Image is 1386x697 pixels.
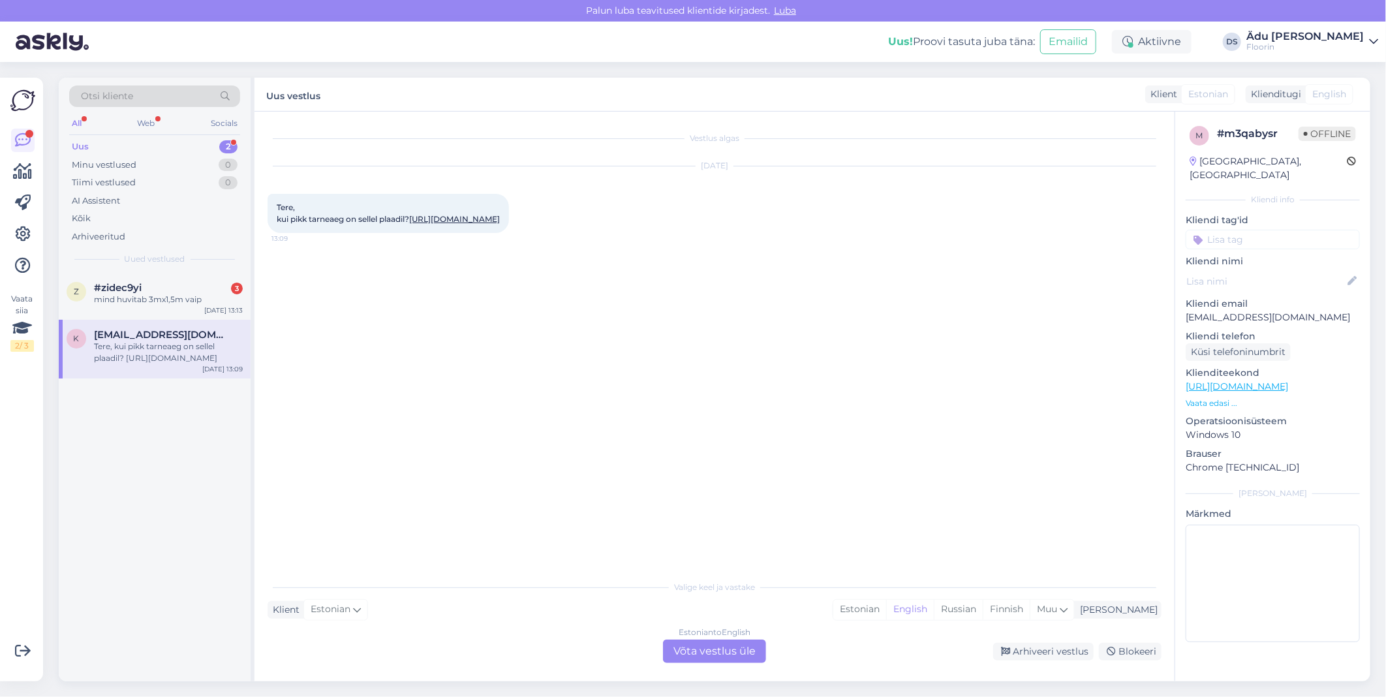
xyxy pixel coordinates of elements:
[74,333,80,343] span: k
[1075,603,1158,617] div: [PERSON_NAME]
[1186,366,1360,380] p: Klienditeekond
[125,253,185,265] span: Uued vestlused
[10,88,35,113] img: Askly Logo
[311,602,350,617] span: Estonian
[208,115,240,132] div: Socials
[1186,213,1360,227] p: Kliendi tag'id
[1246,31,1378,52] a: Ädu [PERSON_NAME]Floorin
[72,230,125,243] div: Arhiveeritud
[1186,380,1288,392] a: [URL][DOMAIN_NAME]
[277,202,500,224] span: Tere, kui pikk tarneaeg on sellel plaadil?
[1186,507,1360,521] p: Märkmed
[202,364,243,374] div: [DATE] 13:09
[10,293,34,352] div: Vaata siia
[72,212,91,225] div: Kõik
[1186,230,1360,249] input: Lisa tag
[268,160,1162,172] div: [DATE]
[219,176,238,189] div: 0
[94,282,142,294] span: #zidec9yi
[1186,311,1360,324] p: [EMAIL_ADDRESS][DOMAIN_NAME]
[1186,488,1360,499] div: [PERSON_NAME]
[886,600,934,619] div: English
[69,115,84,132] div: All
[72,194,120,208] div: AI Assistent
[888,35,913,48] b: Uus!
[1186,274,1345,288] input: Lisa nimi
[1246,87,1301,101] div: Klienditugi
[409,214,500,224] a: [URL][DOMAIN_NAME]
[934,600,983,619] div: Russian
[1190,155,1347,182] div: [GEOGRAPHIC_DATA], [GEOGRAPHIC_DATA]
[1186,343,1291,361] div: Küsi telefoninumbrit
[268,132,1162,144] div: Vestlus algas
[1246,31,1364,42] div: Ädu [PERSON_NAME]
[268,581,1162,593] div: Valige keel ja vastake
[663,640,766,663] div: Võta vestlus üle
[94,329,230,341] span: kruusemari@gmail.com
[94,341,243,364] div: Tere, kui pikk tarneaeg on sellel plaadil? [URL][DOMAIN_NAME]
[94,294,243,305] div: mind huvitab 3mx1,5m vaip
[268,603,300,617] div: Klient
[1312,87,1346,101] span: English
[72,159,136,172] div: Minu vestlused
[72,176,136,189] div: Tiimi vestlused
[983,600,1030,619] div: Finnish
[833,600,886,619] div: Estonian
[266,85,320,103] label: Uus vestlus
[1145,87,1177,101] div: Klient
[72,140,89,153] div: Uus
[204,305,243,315] div: [DATE] 13:13
[770,5,800,16] span: Luba
[1186,447,1360,461] p: Brauser
[1037,603,1057,615] span: Muu
[1040,29,1096,54] button: Emailid
[1186,397,1360,409] p: Vaata edasi ...
[1186,297,1360,311] p: Kliendi email
[1186,428,1360,442] p: Windows 10
[1186,461,1360,474] p: Chrome [TECHNICAL_ID]
[679,627,750,638] div: Estonian to English
[1186,194,1360,206] div: Kliendi info
[135,115,158,132] div: Web
[219,140,238,153] div: 2
[1223,33,1241,51] div: DS
[219,159,238,172] div: 0
[1186,414,1360,428] p: Operatsioonisüsteem
[1112,30,1192,54] div: Aktiivne
[1099,643,1162,660] div: Blokeeri
[993,643,1094,660] div: Arhiveeri vestlus
[1186,330,1360,343] p: Kliendi telefon
[1188,87,1228,101] span: Estonian
[1186,255,1360,268] p: Kliendi nimi
[271,234,320,243] span: 13:09
[888,34,1035,50] div: Proovi tasuta juba täna:
[1217,126,1299,142] div: # m3qabysr
[1196,131,1203,140] span: m
[1299,127,1356,141] span: Offline
[231,283,243,294] div: 3
[74,287,79,296] span: z
[10,340,34,352] div: 2 / 3
[1246,42,1364,52] div: Floorin
[81,89,133,103] span: Otsi kliente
